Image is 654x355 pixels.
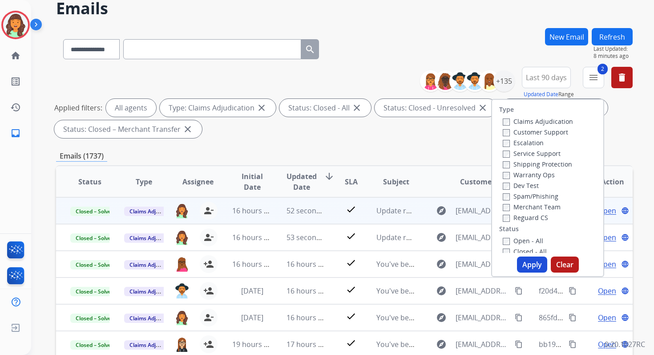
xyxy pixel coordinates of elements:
[106,99,156,117] div: All agents
[499,105,514,114] label: Type
[10,76,21,87] mat-icon: list_alt
[203,205,214,216] mat-icon: person_remove
[436,312,447,323] mat-icon: explore
[503,160,572,168] label: Shipping Protection
[203,286,214,296] mat-icon: person_add
[124,207,185,216] span: Claims Adjudication
[3,12,28,37] img: avatar
[346,204,356,215] mat-icon: check
[456,205,510,216] span: [EMAIL_ADDRESS][DOMAIN_NAME]
[346,311,356,322] mat-icon: check
[598,232,616,243] span: Open
[124,260,185,269] span: Claims Adjudication
[605,339,645,350] p: 0.20.1027RC
[124,314,185,323] span: Claims Adjudication
[503,149,561,158] label: Service Support
[175,230,189,245] img: agent-avatar
[593,45,633,53] span: Last Updated:
[346,338,356,348] mat-icon: check
[287,286,331,296] span: 16 hours ago
[232,171,271,192] span: Initial Date
[279,99,371,117] div: Status: Closed - All
[241,286,263,296] span: [DATE]
[503,215,510,222] input: Reguard CS
[503,151,510,158] input: Service Support
[456,339,510,350] span: [EMAIL_ADDRESS][DOMAIN_NAME]
[515,340,523,348] mat-icon: content_copy
[345,176,358,187] span: SLA
[175,203,189,218] img: agent-avatar
[182,124,193,135] mat-icon: close
[70,207,120,216] span: Closed – Solved
[503,193,510,200] input: Spam/Phishing
[324,171,335,182] mat-icon: arrow_downward
[598,312,616,323] span: Open
[232,233,276,242] span: 16 hours ago
[503,161,510,168] input: Shipping Protection
[456,232,510,243] span: [EMAIL_ADDRESS][DOMAIN_NAME]
[569,287,577,295] mat-icon: content_copy
[287,206,339,216] span: 52 seconds ago
[456,286,510,296] span: [EMAIL_ADDRESS][DOMAIN_NAME]
[70,260,120,269] span: Closed – Solved
[503,192,558,200] label: Spam/Phishing
[203,339,214,350] mat-icon: person_add
[175,310,189,325] img: agent-avatar
[598,259,616,269] span: Open
[621,287,629,295] mat-icon: language
[621,260,629,268] mat-icon: language
[287,313,331,322] span: 16 hours ago
[515,287,523,295] mat-icon: content_copy
[503,204,510,211] input: Merchant Team
[593,53,633,60] span: 8 minutes ago
[10,102,21,113] mat-icon: history
[503,181,539,190] label: Dev Test
[287,339,331,349] span: 17 hours ago
[175,337,189,352] img: agent-avatar
[175,283,189,298] img: agent-avatar
[436,205,447,216] mat-icon: explore
[503,249,510,256] input: Closed - All
[232,206,276,216] span: 16 hours ago
[545,28,588,45] button: New Email
[203,259,214,269] mat-icon: person_add
[78,176,101,187] span: Status
[499,224,519,233] label: Status
[503,172,510,179] input: Warranty Ops
[598,205,616,216] span: Open
[383,176,409,187] span: Subject
[460,176,495,187] span: Customer
[287,233,339,242] span: 53 seconds ago
[503,139,544,147] label: Escalation
[598,339,616,350] span: Open
[203,312,214,323] mat-icon: person_remove
[436,286,447,296] mat-icon: explore
[456,259,510,269] span: [EMAIL_ADDRESS][DOMAIN_NAME]
[477,102,488,113] mat-icon: close
[503,203,561,211] label: Merchant Team
[621,233,629,241] mat-icon: language
[588,72,599,83] mat-icon: menu
[456,312,510,323] span: [EMAIL_ADDRESS][DOMAIN_NAME]
[524,90,574,98] span: Range
[70,340,120,350] span: Closed – Solved
[503,117,573,126] label: Claims Adjudication
[621,207,629,215] mat-icon: language
[124,233,185,243] span: Claims Adjudication
[503,238,510,245] input: Open - All
[351,102,362,113] mat-icon: close
[54,102,102,113] p: Applied filters:
[305,44,315,55] mat-icon: search
[241,313,263,322] span: [DATE]
[56,151,107,162] p: Emails (1737)
[597,64,608,74] span: 2
[503,140,510,147] input: Escalation
[182,176,214,187] span: Assignee
[10,50,21,61] mat-icon: home
[583,67,604,88] button: 2
[503,118,510,126] input: Claims Adjudication
[346,284,356,295] mat-icon: check
[569,340,577,348] mat-icon: content_copy
[203,232,214,243] mat-icon: person_remove
[70,314,120,323] span: Closed – Solved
